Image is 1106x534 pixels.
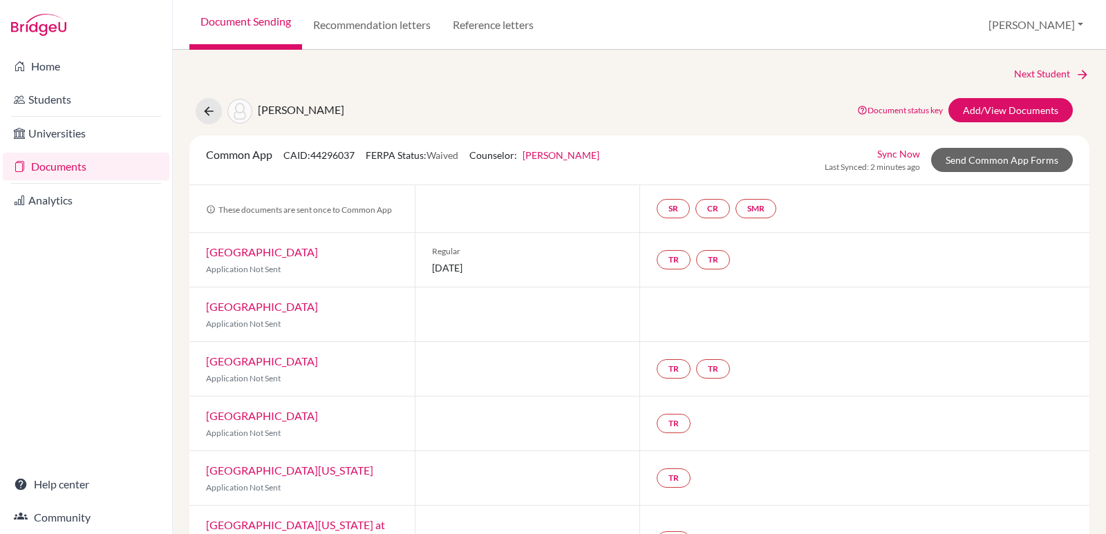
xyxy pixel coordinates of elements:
a: Next Student [1014,66,1089,82]
a: CR [695,199,730,218]
span: Application Not Sent [206,318,281,329]
span: [PERSON_NAME] [258,103,344,116]
span: Regular [432,245,624,258]
span: Counselor: [469,149,599,161]
a: Analytics [3,187,169,214]
span: Last Synced: 2 minutes ago [825,161,920,173]
a: TR [657,250,691,269]
span: CAID: 44296037 [283,149,355,161]
a: SR [657,199,690,218]
a: Documents [3,153,169,180]
a: [GEOGRAPHIC_DATA] [206,300,318,313]
a: Help center [3,470,169,498]
span: These documents are sent once to Common App [206,204,392,215]
a: Universities [3,120,169,147]
a: [GEOGRAPHIC_DATA][US_STATE] [206,464,373,477]
button: [PERSON_NAME] [982,12,1089,38]
a: Send Common App Forms [931,148,1073,172]
span: Application Not Sent [206,482,281,493]
a: [GEOGRAPHIC_DATA] [206,245,318,258]
span: [DATE] [432,260,624,275]
a: TR [657,414,691,433]
a: [GEOGRAPHIC_DATA] [206,354,318,368]
a: Home [3,53,169,80]
a: [GEOGRAPHIC_DATA] [206,409,318,422]
span: Application Not Sent [206,428,281,438]
span: Common App [206,148,272,161]
a: TR [657,359,691,379]
a: Add/View Documents [948,98,1073,122]
a: [PERSON_NAME] [523,149,599,161]
a: TR [696,250,730,269]
a: Students [3,86,169,113]
span: Application Not Sent [206,264,281,274]
a: TR [696,359,730,379]
img: Bridge-U [11,14,66,36]
a: TR [657,468,691,488]
a: Sync Now [877,146,920,161]
a: SMR [735,199,776,218]
a: Community [3,504,169,531]
span: FERPA Status: [366,149,458,161]
span: Waived [427,149,458,161]
a: Document status key [857,105,943,115]
span: Application Not Sent [206,373,281,383]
